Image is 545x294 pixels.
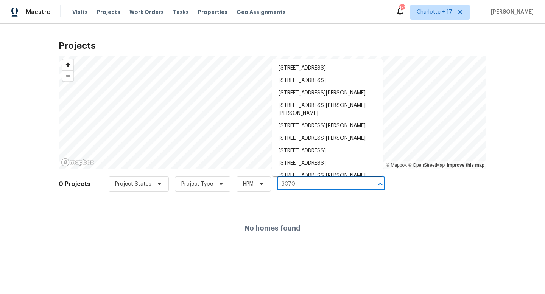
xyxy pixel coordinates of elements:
a: Improve this map [447,162,484,168]
span: Project Type [181,180,213,188]
span: Project Status [115,180,151,188]
span: Zoom out [62,71,73,81]
input: Search projects [277,178,364,190]
span: Maestro [26,8,51,16]
span: Work Orders [129,8,164,16]
span: Properties [198,8,227,16]
li: [STREET_ADDRESS] [272,62,383,74]
h2: Projects [59,42,486,50]
span: Geo Assignments [237,8,286,16]
a: Mapbox homepage [61,158,94,167]
li: [STREET_ADDRESS][PERSON_NAME] [272,87,383,99]
li: [STREET_ADDRESS][PERSON_NAME][PERSON_NAME] [272,170,383,190]
span: HPM [243,180,254,188]
li: [STREET_ADDRESS] [272,157,383,170]
span: Charlotte + 17 [417,8,452,16]
li: [STREET_ADDRESS] [272,145,383,157]
button: Close [375,179,386,189]
span: [PERSON_NAME] [488,8,534,16]
span: Projects [97,8,120,16]
span: Visits [72,8,88,16]
button: Zoom in [62,59,73,70]
div: 147 [399,5,405,12]
li: [STREET_ADDRESS] [272,74,383,87]
li: [STREET_ADDRESS][PERSON_NAME] [272,120,383,132]
a: Mapbox [386,162,407,168]
h4: No homes found [244,224,301,232]
h2: 0 Projects [59,180,90,188]
button: Zoom out [62,70,73,81]
canvas: Map [59,56,486,169]
a: OpenStreetMap [408,162,445,168]
span: Tasks [173,9,189,15]
li: [STREET_ADDRESS][PERSON_NAME] [272,132,383,145]
li: [STREET_ADDRESS][PERSON_NAME][PERSON_NAME] [272,99,383,120]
